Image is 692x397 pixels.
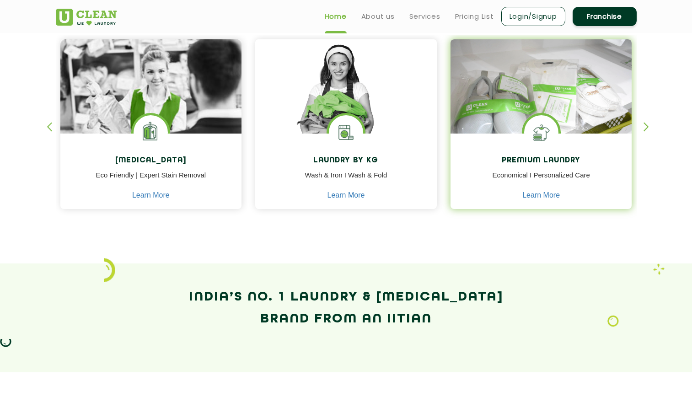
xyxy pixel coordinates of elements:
img: Laundry [607,315,619,327]
a: Login/Signup [501,7,565,26]
a: Franchise [573,7,637,26]
img: Laundry wash and iron [653,263,665,275]
img: Drycleaners near me [60,39,242,185]
img: icon_2.png [104,258,115,282]
img: UClean Laundry and Dry Cleaning [56,9,117,26]
a: Learn More [132,191,170,199]
a: About us [361,11,395,22]
a: Pricing List [455,11,494,22]
img: a girl with laundry basket [255,39,437,160]
img: laundry washing machine [329,115,363,150]
h4: Laundry by Kg [262,156,430,165]
a: Home [325,11,347,22]
a: Services [409,11,440,22]
p: Economical I Personalized Care [457,170,625,191]
h4: Premium Laundry [457,156,625,165]
img: laundry done shoes and clothes [451,39,632,160]
img: Shoes Cleaning [524,115,558,150]
a: Learn More [327,191,365,199]
img: Laundry Services near me [134,115,168,150]
p: Eco Friendly | Expert Stain Removal [67,170,235,191]
a: Learn More [522,191,560,199]
h2: India’s No. 1 Laundry & [MEDICAL_DATA] Brand from an IITian [56,286,637,330]
p: Wash & Iron I Wash & Fold [262,170,430,191]
h4: [MEDICAL_DATA] [67,156,235,165]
